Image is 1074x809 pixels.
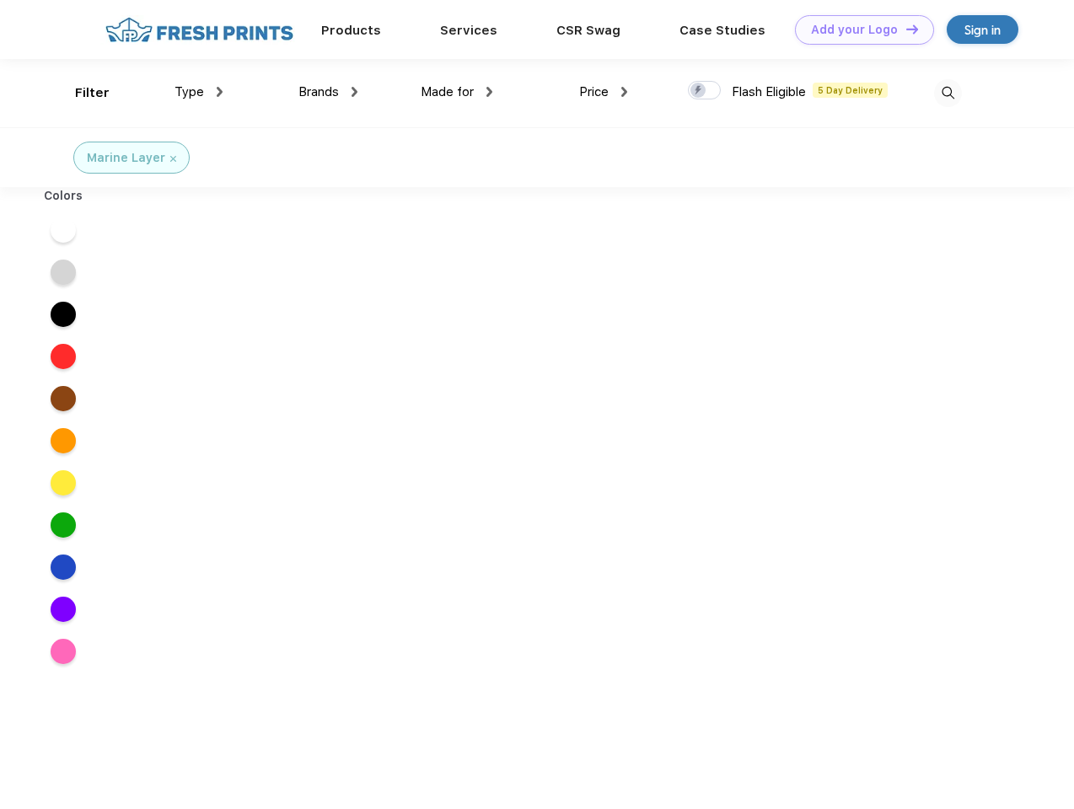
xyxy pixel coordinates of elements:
[440,23,497,38] a: Services
[298,84,339,99] span: Brands
[170,156,176,162] img: filter_cancel.svg
[934,79,962,107] img: desktop_search.svg
[31,187,96,205] div: Colors
[732,84,806,99] span: Flash Eligible
[87,149,165,167] div: Marine Layer
[352,87,357,97] img: dropdown.png
[947,15,1018,44] a: Sign in
[75,83,110,103] div: Filter
[964,20,1001,40] div: Sign in
[100,15,298,45] img: fo%20logo%202.webp
[556,23,620,38] a: CSR Swag
[813,83,888,98] span: 5 Day Delivery
[486,87,492,97] img: dropdown.png
[579,84,609,99] span: Price
[217,87,223,97] img: dropdown.png
[621,87,627,97] img: dropdown.png
[175,84,204,99] span: Type
[906,24,918,34] img: DT
[421,84,474,99] span: Made for
[811,23,898,37] div: Add your Logo
[321,23,381,38] a: Products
